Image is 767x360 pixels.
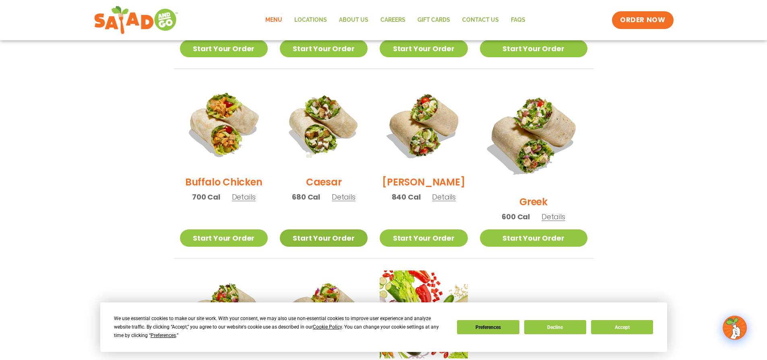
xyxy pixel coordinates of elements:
[382,175,465,189] h2: [PERSON_NAME]
[94,4,179,36] img: new-SAG-logo-768×292
[380,229,467,247] a: Start Your Order
[192,191,220,202] span: 700 Cal
[591,320,653,334] button: Accept
[306,175,342,189] h2: Caesar
[280,271,368,358] img: Product photo for Thai Wrap
[502,211,530,222] span: 600 Cal
[505,11,531,29] a: FAQs
[380,81,467,169] img: Product photo for Cobb Wrap
[280,40,368,57] a: Start Your Order
[519,195,548,209] h2: Greek
[542,212,565,222] span: Details
[151,333,176,338] span: Preferences
[480,40,587,57] a: Start Your Order
[457,320,519,334] button: Preferences
[380,40,467,57] a: Start Your Order
[185,175,262,189] h2: Buffalo Chicken
[313,324,342,330] span: Cookie Policy
[392,191,421,202] span: 840 Cal
[620,15,665,25] span: ORDER NOW
[280,229,368,247] a: Start Your Order
[612,11,673,29] a: ORDER NOW
[432,192,456,202] span: Details
[100,302,667,352] div: Cookie Consent Prompt
[180,271,268,358] img: Product photo for Jalapeño Ranch Wrap
[292,191,320,202] span: 680 Cal
[480,229,587,247] a: Start Your Order
[411,11,456,29] a: GIFT CARDS
[374,11,411,29] a: Careers
[333,11,374,29] a: About Us
[114,314,447,340] div: We use essential cookies to make our site work. With your consent, we may also use non-essential ...
[232,192,256,202] span: Details
[180,81,268,169] img: Product photo for Buffalo Chicken Wrap
[280,81,368,169] img: Product photo for Caesar Wrap
[259,11,531,29] nav: Menu
[380,271,467,358] img: Product photo for Build Your Own
[332,192,356,202] span: Details
[180,40,268,57] a: Start Your Order
[480,81,587,189] img: Product photo for Greek Wrap
[724,316,746,339] img: wpChatIcon
[259,11,288,29] a: Menu
[288,11,333,29] a: Locations
[180,229,268,247] a: Start Your Order
[524,320,586,334] button: Decline
[456,11,505,29] a: Contact Us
